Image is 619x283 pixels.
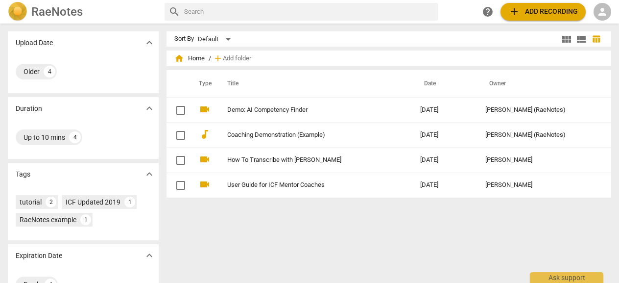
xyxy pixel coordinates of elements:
[191,70,215,98] th: Type
[24,132,65,142] div: Up to 10 mins
[485,156,593,164] div: [PERSON_NAME]
[199,103,211,115] span: videocam
[44,66,55,77] div: 4
[561,33,572,45] span: view_module
[174,53,205,63] span: Home
[589,32,603,47] button: Table view
[199,179,211,190] span: videocam
[412,98,478,123] td: [DATE]
[485,131,593,139] div: [PERSON_NAME] (RaeNotes)
[213,53,223,63] span: add
[80,214,91,225] div: 1
[592,34,601,44] span: table_chart
[143,37,155,49] span: expand_more
[412,173,478,198] td: [DATE]
[174,35,194,43] div: Sort By
[485,181,593,189] div: [PERSON_NAME]
[199,154,211,165] span: videocam
[227,156,385,164] a: How To Transcribe with [PERSON_NAME]
[16,38,53,48] p: Upload Date
[198,31,234,47] div: Default
[142,101,157,116] button: Show more
[16,251,62,261] p: Expiration Date
[485,106,593,114] div: [PERSON_NAME] (RaeNotes)
[16,103,42,114] p: Duration
[412,148,478,173] td: [DATE]
[412,70,478,98] th: Date
[20,215,76,225] div: RaeNotes example
[227,181,385,189] a: User Guide for ICF Mentor Coaches
[482,6,494,18] span: help
[184,4,434,20] input: Search
[168,6,180,18] span: search
[142,248,157,263] button: Show more
[8,2,27,22] img: Logo
[574,32,589,47] button: List view
[596,6,608,18] span: person
[508,6,520,18] span: add
[143,250,155,261] span: expand_more
[143,168,155,180] span: expand_more
[31,5,83,19] h2: RaeNotes
[559,32,574,47] button: Tile view
[500,3,586,21] button: Upload
[477,70,601,98] th: Owner
[227,131,385,139] a: Coaching Demonstration (Example)
[209,55,211,62] span: /
[575,33,587,45] span: view_list
[143,103,155,114] span: expand_more
[508,6,578,18] span: Add recording
[174,53,184,63] span: home
[142,35,157,50] button: Show more
[66,197,120,207] div: ICF Updated 2019
[8,2,157,22] a: LogoRaeNotes
[479,3,497,21] a: Help
[24,67,40,77] div: Older
[223,55,251,62] span: Add folder
[124,197,135,207] div: 1
[46,197,56,207] div: 2
[142,167,157,181] button: Show more
[16,169,30,180] p: Tags
[530,272,603,283] div: Ask support
[69,131,81,143] div: 4
[199,129,211,140] span: audiotrack
[227,106,385,114] a: Demo: AI Competency Finder
[412,123,478,148] td: [DATE]
[215,70,412,98] th: Title
[20,197,42,207] div: tutorial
